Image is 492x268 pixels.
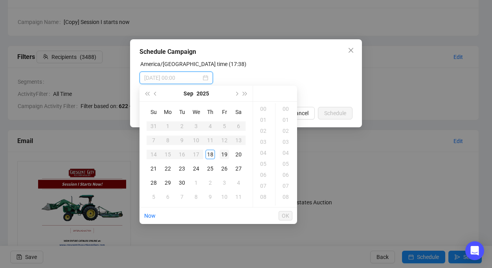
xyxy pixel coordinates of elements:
div: 00 [277,103,296,114]
div: 7 [149,136,158,145]
td: 2025-09-05 [217,119,231,133]
div: 12 [220,136,229,145]
div: 15 [163,150,173,159]
div: 03 [277,136,296,147]
div: 07 [255,180,274,191]
td: 2025-09-20 [231,147,246,162]
button: Close [345,44,357,57]
td: 2025-09-26 [217,162,231,176]
td: 2025-09-16 [175,147,189,162]
th: Tu [175,105,189,119]
td: 2025-10-10 [217,190,231,204]
div: 02 [255,125,274,136]
div: 00 [255,103,274,114]
div: 6 [234,121,243,131]
th: Su [147,105,161,119]
div: 24 [191,164,201,173]
div: 14 [149,150,158,159]
div: 11 [234,192,243,202]
td: 2025-09-14 [147,147,161,162]
td: 2025-10-01 [189,176,203,190]
td: 2025-10-06 [161,190,175,204]
div: 16 [177,150,187,159]
div: 10 [220,192,229,202]
button: Schedule [318,107,352,119]
th: Th [203,105,217,119]
th: Mo [161,105,175,119]
div: 19 [220,150,229,159]
div: Open Intercom Messenger [465,241,484,260]
div: 04 [255,147,274,158]
td: 2025-09-24 [189,162,203,176]
td: 2025-09-27 [231,162,246,176]
button: Last year (Control + left) [143,86,151,101]
div: 06 [277,169,296,180]
td: 2025-09-08 [161,133,175,147]
div: 29 [163,178,173,187]
td: 2025-09-23 [175,162,189,176]
div: 05 [277,158,296,169]
span: Cancel [292,109,308,117]
div: 26 [220,164,229,173]
div: 8 [163,136,173,145]
div: 5 [149,192,158,202]
div: 27 [234,164,243,173]
td: 2025-09-25 [203,162,217,176]
div: 3 [220,178,229,187]
div: 22 [163,164,173,173]
td: 2025-09-01 [161,119,175,133]
div: 09 [277,202,296,213]
button: Previous month (PageUp) [151,86,160,101]
td: 2025-09-22 [161,162,175,176]
div: 4 [206,121,215,131]
td: 2025-10-02 [203,176,217,190]
td: 2025-09-09 [175,133,189,147]
button: Next year (Control + right) [241,86,250,101]
td: 2025-10-03 [217,176,231,190]
span: close [348,47,354,53]
td: 2025-09-17 [189,147,203,162]
div: 30 [177,178,187,187]
td: 2025-10-04 [231,176,246,190]
button: Cancel [286,107,315,119]
div: 9 [177,136,187,145]
th: We [189,105,203,119]
td: 2025-09-11 [203,133,217,147]
td: 2025-09-29 [161,176,175,190]
td: 2025-09-03 [189,119,203,133]
td: 2025-09-15 [161,147,175,162]
a: Now [144,213,156,219]
button: Next month (PageDown) [232,86,240,101]
div: 28 [149,178,158,187]
div: 25 [206,164,215,173]
button: Choose a month [184,86,193,101]
div: 17 [191,150,201,159]
label: America/Chicago time (17:38) [140,61,246,67]
button: Choose a year [196,86,209,101]
div: 02 [277,125,296,136]
div: 5 [220,121,229,131]
div: 05 [255,158,274,169]
div: 3 [191,121,201,131]
td: 2025-09-12 [217,133,231,147]
td: 2025-09-10 [189,133,203,147]
input: Select date [144,73,201,82]
td: 2025-08-31 [147,119,161,133]
div: 11 [206,136,215,145]
div: 09 [255,202,274,213]
td: 2025-09-21 [147,162,161,176]
div: 08 [255,191,274,202]
td: 2025-09-06 [231,119,246,133]
td: 2025-09-28 [147,176,161,190]
div: 6 [163,192,173,202]
th: Sa [231,105,246,119]
div: 21 [149,164,158,173]
div: 31 [149,121,158,131]
td: 2025-09-19 [217,147,231,162]
div: 7 [177,192,187,202]
td: 2025-10-07 [175,190,189,204]
div: 08 [277,191,296,202]
div: 1 [191,178,201,187]
div: 10 [191,136,201,145]
td: 2025-10-08 [189,190,203,204]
